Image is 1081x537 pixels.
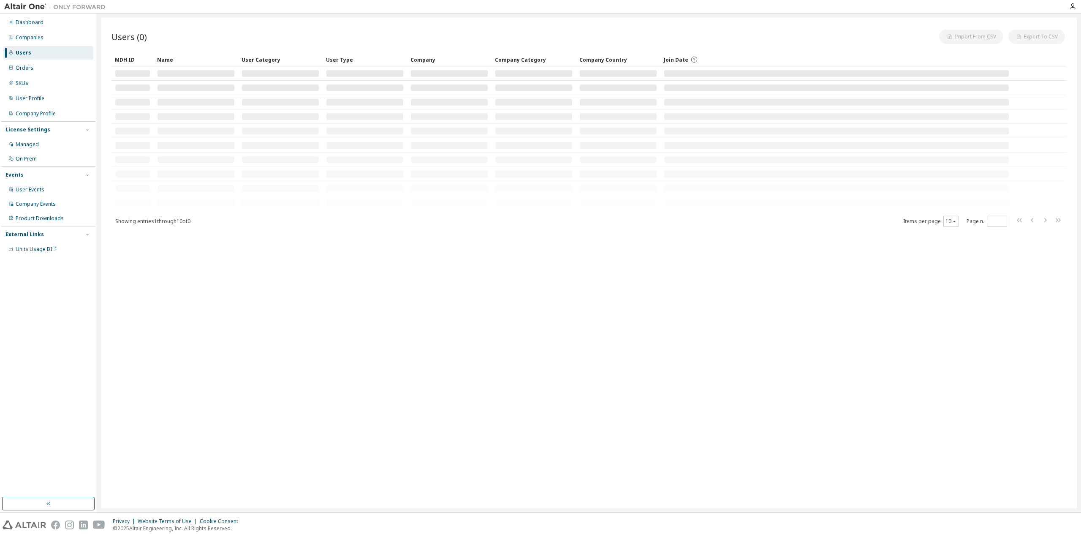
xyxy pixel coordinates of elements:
div: Dashboard [16,19,43,26]
div: Managed [16,141,39,148]
div: MDH ID [115,53,150,66]
span: Items per page [903,216,959,227]
div: License Settings [5,126,50,133]
p: © 2025 Altair Engineering, Inc. All Rights Reserved. [113,525,243,532]
div: Orders [16,65,33,71]
div: Users [16,49,31,56]
img: facebook.svg [51,521,60,529]
div: SKUs [16,80,28,87]
div: Name [157,53,235,66]
span: Showing entries 1 through 10 of 0 [115,218,190,225]
div: Companies [16,34,43,41]
button: 10 [945,218,957,225]
img: altair_logo.svg [3,521,46,529]
div: Product Downloads [16,215,64,222]
div: User Type [326,53,404,66]
div: Company Country [579,53,657,66]
div: On Prem [16,155,37,162]
span: Join Date [664,56,688,63]
img: youtube.svg [93,521,105,529]
div: External Links [5,231,44,238]
img: Altair One [4,3,110,11]
img: instagram.svg [65,521,74,529]
div: Events [5,172,24,178]
div: Privacy [113,518,138,525]
button: Import From CSV [939,30,1003,44]
img: linkedin.svg [79,521,88,529]
button: Export To CSV [1008,30,1065,44]
span: Units Usage BI [16,245,57,253]
div: Website Terms of Use [138,518,200,525]
div: User Events [16,186,44,193]
svg: Date when the user was first added or directly signed up. If the user was deleted and later re-ad... [690,56,698,63]
div: Company Events [16,201,56,207]
div: User Profile [16,95,44,102]
div: Company Profile [16,110,56,117]
div: Company Category [495,53,573,66]
span: Users (0) [111,31,147,43]
div: Cookie Consent [200,518,243,525]
div: Company [410,53,488,66]
span: Page n. [967,216,1007,227]
div: User Category [242,53,319,66]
